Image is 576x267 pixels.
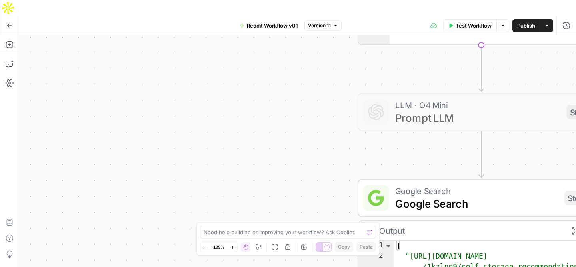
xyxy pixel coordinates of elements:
[395,196,558,212] span: Google Search
[358,241,394,251] div: 1
[517,22,535,30] span: Publish
[335,242,353,252] button: Copy
[443,19,496,32] button: Test Workflow
[360,243,373,251] span: Paste
[479,45,484,91] g: Edge from step_20 to step_4
[235,19,303,32] button: Reddit Workflow v01
[395,110,560,126] span: Prompt LLM
[479,131,484,177] g: Edge from step_4 to step_12
[395,184,558,197] span: Google Search
[308,22,331,29] span: Version 11
[213,244,224,250] span: 199%
[338,243,350,251] span: Copy
[356,242,376,252] button: Paste
[379,224,561,237] div: Output
[512,19,540,32] button: Publish
[384,241,393,251] span: Toggle code folding, rows 1 through 17
[247,22,298,30] span: Reddit Workflow v01
[456,22,492,30] span: Test Workflow
[395,99,560,111] span: LLM · O4 Mini
[304,20,342,31] button: Version 11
